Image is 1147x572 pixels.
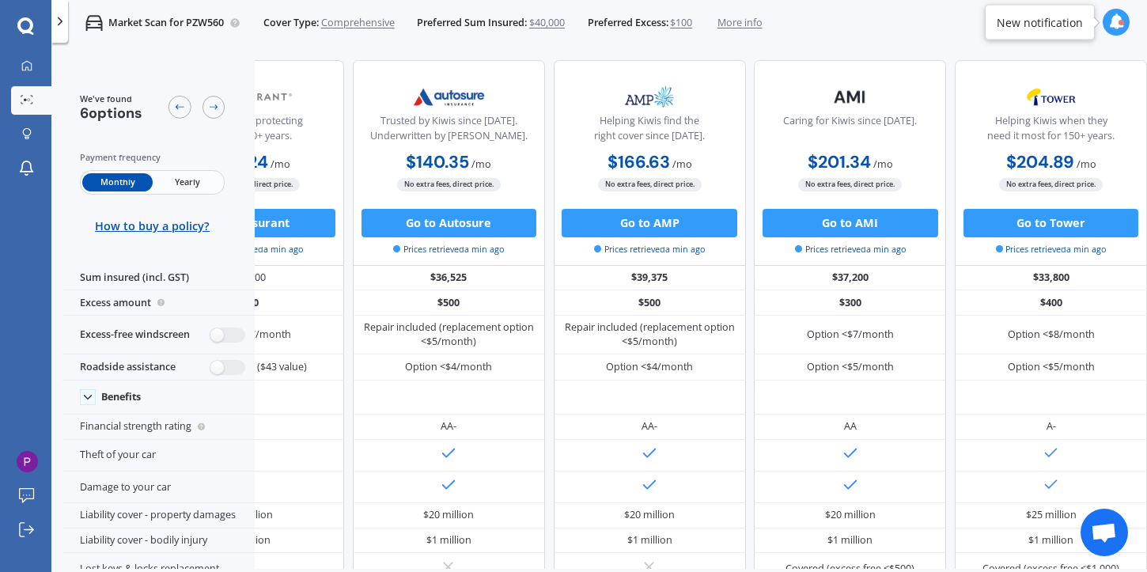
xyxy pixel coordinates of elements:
img: Autosure.webp [402,79,496,115]
div: A- [1047,419,1056,434]
img: AMP.webp [603,79,697,115]
div: AA- [642,419,657,434]
div: Helping Kiwis find the right cover since [DATE]. [566,114,733,150]
div: Roadside assistance [62,354,255,380]
span: $40,000 [529,16,565,30]
p: Market Scan for PZW560 [108,16,224,30]
div: Excess-free windscreen [62,316,255,355]
span: / mo [1077,157,1096,171]
span: Preferred Sum Insured: [417,16,527,30]
div: $500 [353,290,545,316]
div: Payment frequency [80,150,225,165]
span: / mo [471,157,491,171]
div: $20 million [825,508,876,522]
div: $1 million [1028,533,1073,547]
b: $201.34 [808,151,871,173]
div: $1 million [426,533,471,547]
div: Open chat [1081,509,1128,556]
span: More info [717,16,763,30]
span: Prices retrieved a min ago [996,243,1107,256]
span: How to buy a policy? [95,219,210,233]
span: No extra fees, direct price. [397,178,501,191]
b: $204.89 [1006,151,1074,173]
div: Damage to your car [62,472,255,503]
span: / mo [271,157,290,171]
span: Prices retrieved a min ago [594,243,705,256]
div: $20 million [624,508,675,522]
div: Excess amount [62,290,255,316]
span: Prices retrieved a min ago [393,243,504,256]
span: Yearly [153,173,222,191]
span: Prices retrieved a min ago [795,243,906,256]
div: $400 [955,290,1147,316]
div: Option <$5/month [807,360,894,374]
button: Go to AMI [763,209,937,237]
span: No extra fees, direct price. [798,178,902,191]
div: $25 million [1026,508,1077,522]
div: $1 million [827,533,873,547]
span: Monthly [82,173,152,191]
span: We've found [80,93,142,105]
div: Option <$4/month [606,360,693,374]
span: / mo [672,157,692,171]
div: Theft of your car [62,440,255,472]
img: car.f15378c7a67c060ca3f3.svg [85,14,103,32]
div: Option <$8/month [1008,328,1095,342]
div: $300 [754,290,946,316]
span: $100 [670,16,692,30]
span: No extra fees, direct price. [598,178,702,191]
div: Caring for Kiwis since [DATE]. [783,114,917,150]
div: Repair included (replacement option <$5/month) [363,320,534,349]
span: 6 options [80,104,142,123]
span: Preferred Excess: [588,16,668,30]
span: / mo [873,157,893,171]
span: No extra fees, direct price. [999,178,1103,191]
div: $37,200 [754,266,946,291]
div: New notification [997,14,1083,30]
div: Repair included (replacement option <$5/month) [564,320,735,349]
img: ACg8ocIdIEi2NDbvT6kL-7O6ZtVpS_2MtGv6GoHDRG5N2QKGm8elig=s96-c [17,451,38,472]
span: Comprehensive [321,16,395,30]
div: $39,375 [554,266,746,291]
span: Cover Type: [263,16,319,30]
img: Tower.webp [1004,79,1098,115]
div: $20 million [423,508,474,522]
button: Go to Tower [963,209,1138,237]
button: Go to Autosure [362,209,536,237]
b: $166.63 [608,151,670,173]
div: Option <$7/month [807,328,894,342]
div: Liability cover - property damages [62,503,255,528]
div: AA- [441,419,456,434]
div: Sum insured (incl. GST) [62,266,255,291]
div: $500 [554,290,746,316]
div: Financial strength rating [62,415,255,440]
div: Liability cover - bodily injury [62,528,255,554]
div: Trusted by Kiwis since [DATE]. Underwritten by [PERSON_NAME]. [365,114,532,150]
div: Option <$4/month [405,360,492,374]
div: AA [844,419,857,434]
div: Helping Kiwis when they need it most for 150+ years. [967,114,1135,150]
b: $140.35 [406,151,469,173]
button: Go to AMP [562,209,736,237]
img: AMI-text-1.webp [803,79,897,115]
div: $36,525 [353,266,545,291]
div: $1 million [627,533,672,547]
div: Option <$5/month [1008,360,1095,374]
div: Benefits [101,391,141,403]
div: $33,800 [955,266,1147,291]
